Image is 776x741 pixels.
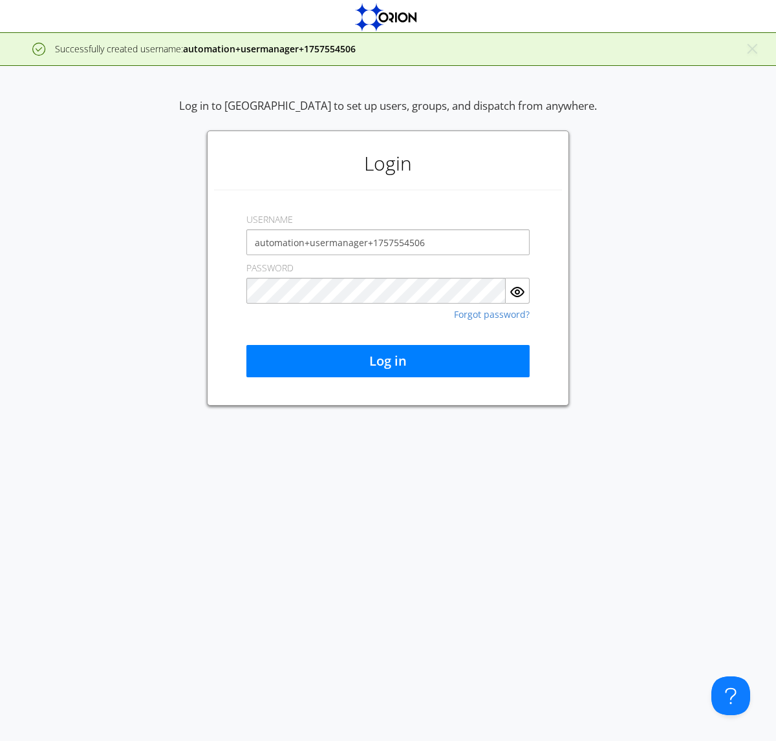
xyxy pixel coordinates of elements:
h1: Login [214,138,562,189]
button: Show Password [506,278,530,304]
img: eye.svg [510,284,525,300]
button: Log in [246,345,530,377]
strong: automation+usermanager+1757554506 [183,43,356,55]
label: USERNAME [246,213,293,226]
iframe: Toggle Customer Support [711,676,750,715]
input: Password [246,278,506,304]
span: Successfully created username: [55,43,356,55]
div: Log in to [GEOGRAPHIC_DATA] to set up users, groups, and dispatch from anywhere. [179,98,597,130]
label: PASSWORD [246,262,294,275]
a: Forgot password? [454,310,530,319]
